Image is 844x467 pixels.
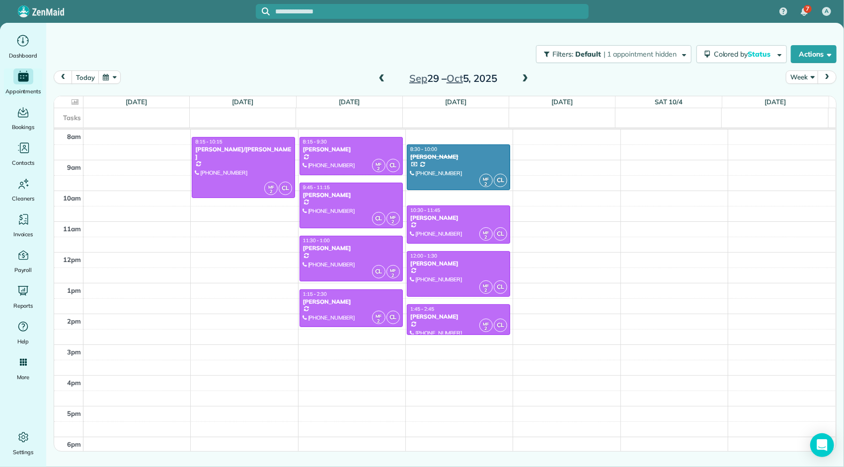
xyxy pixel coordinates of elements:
div: Open Intercom Messenger [810,433,834,457]
span: Contacts [12,158,34,168]
a: [DATE] [445,98,466,106]
small: 2 [387,271,399,280]
span: A [825,7,829,15]
span: CL [386,159,400,172]
a: Bookings [4,104,42,132]
span: MF [483,230,489,235]
small: 2 [373,317,385,326]
span: Payroll [14,265,32,275]
span: Appointments [5,86,41,96]
small: 2 [373,164,385,174]
div: [PERSON_NAME] [410,214,507,221]
span: 3pm [67,348,81,356]
div: [PERSON_NAME] [303,146,400,153]
span: CL [372,265,385,278]
span: CL [494,227,507,241]
a: [DATE] [232,98,254,106]
span: 4pm [67,379,81,387]
button: Actions [791,45,837,63]
small: 2 [480,286,492,295]
span: 8:30 - 10:00 [410,146,437,152]
span: Reports [13,301,33,311]
button: Filters: Default | 1 appointment hidden [536,45,691,63]
a: [DATE] [126,98,147,106]
span: CL [372,212,385,225]
a: Filters: Default | 1 appointment hidden [531,45,691,63]
a: [DATE] [765,98,786,106]
a: Invoices [4,211,42,239]
span: CL [386,311,400,324]
span: 1pm [67,286,81,294]
span: 7 [806,5,809,13]
span: MF [268,184,274,190]
span: 10am [63,194,81,202]
span: CL [494,280,507,294]
span: MF [390,214,396,220]
svg: Focus search [262,7,270,15]
span: Invoices [13,229,33,239]
small: 2 [480,180,492,189]
div: [PERSON_NAME] [303,192,400,199]
span: Settings [13,447,34,457]
a: Payroll [4,247,42,275]
div: [PERSON_NAME] [410,313,507,320]
span: More [17,372,29,382]
span: MF [483,176,489,182]
a: Settings [4,429,42,457]
span: 8:15 - 10:15 [195,138,222,145]
span: 1:15 - 2:30 [303,291,327,297]
a: Cleaners [4,176,42,203]
a: [DATE] [551,98,573,106]
span: 11:30 - 1:00 [303,237,330,244]
span: | 1 appointment hidden [604,50,677,59]
div: 7 unread notifications [794,1,815,23]
button: Week [786,70,818,84]
a: Appointments [4,68,42,96]
a: Sat 10/4 [655,98,683,106]
a: Reports [4,283,42,311]
button: Colored byStatus [696,45,787,63]
span: Help [17,336,29,346]
span: 12pm [63,256,81,264]
span: 10:30 - 11:45 [410,207,440,213]
span: 9am [67,163,81,171]
span: MF [483,321,489,327]
div: [PERSON_NAME] [410,153,507,160]
span: MF [483,283,489,288]
span: MF [390,267,396,273]
span: CL [494,174,507,187]
span: Oct [447,72,463,84]
button: next [818,70,837,84]
span: 2pm [67,317,81,325]
span: Status [748,50,772,59]
a: [DATE] [339,98,360,106]
span: 6pm [67,440,81,448]
span: 5pm [67,409,81,417]
span: 12:00 - 1:30 [410,253,437,259]
small: 2 [387,217,399,227]
span: Cleaners [12,194,34,203]
span: CL [494,319,507,332]
span: CL [279,182,292,195]
span: Default [575,50,602,59]
button: today [72,70,99,84]
small: 2 [480,324,492,334]
a: Help [4,319,42,346]
small: 2 [480,233,492,242]
span: 8:15 - 9:30 [303,138,327,145]
span: Filters: [552,50,573,59]
span: 8am [67,133,81,140]
span: 11am [63,225,81,233]
span: Tasks [63,114,81,122]
span: MF [376,313,382,319]
span: Sep [409,72,427,84]
span: Dashboard [9,51,37,61]
div: [PERSON_NAME]/[PERSON_NAME] [195,146,292,160]
button: Focus search [256,7,270,15]
button: prev [54,70,73,84]
span: 9:45 - 11:15 [303,184,330,191]
a: Contacts [4,140,42,168]
div: [PERSON_NAME] [303,298,400,305]
span: MF [376,161,382,167]
a: Dashboard [4,33,42,61]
